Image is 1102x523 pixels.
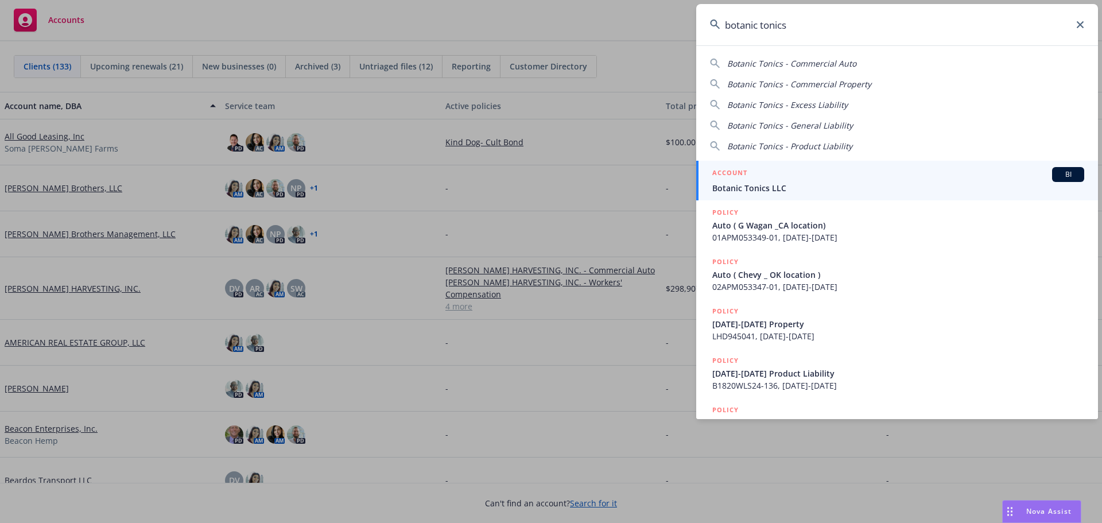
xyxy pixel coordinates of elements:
input: Search... [696,4,1098,45]
h5: POLICY [712,305,739,317]
h5: POLICY [712,355,739,366]
h5: ACCOUNT [712,167,747,181]
span: 02APM053347-01, [DATE]-[DATE] [712,281,1084,293]
span: [DATE]-[DATE] Product Liability [712,367,1084,379]
div: Drag to move [1003,501,1017,522]
span: LHD945041, [DATE]-[DATE] [712,330,1084,342]
a: POLICYAuto ( Chevy _ OK location )02APM053347-01, [DATE]-[DATE] [696,250,1098,299]
a: POLICY[DATE]-[DATE] PropertyLHD945041, [DATE]-[DATE] [696,299,1098,348]
a: POLICYAuto ( G Wagan _CA location)01APM053349-01, [DATE]-[DATE] [696,200,1098,250]
a: POLICY[DATE]-[DATE] Product LiabilityB1820WLS24-136, [DATE]-[DATE] [696,348,1098,398]
a: ACCOUNTBIBotanic Tonics LLC [696,161,1098,200]
span: Auto ( Chevy _ OK location ) [712,269,1084,281]
h5: POLICY [712,256,739,268]
span: 01APM053349-01, [DATE]-[DATE] [712,231,1084,243]
span: Nova Assist [1026,506,1072,516]
span: Botanic Tonics - Commercial Property [727,79,871,90]
a: POLICY[GEOGRAPHIC_DATA] [696,398,1098,447]
span: BI [1057,169,1080,180]
span: Botanic Tonics LLC [712,182,1084,194]
span: [DATE]-[DATE] Property [712,318,1084,330]
span: Botanic Tonics - Product Liability [727,141,852,152]
span: Botanic Tonics - General Liability [727,120,853,131]
h5: POLICY [712,404,739,416]
button: Nova Assist [1002,500,1081,523]
span: [GEOGRAPHIC_DATA] [712,417,1084,429]
span: Botanic Tonics - Commercial Auto [727,58,856,69]
span: Auto ( G Wagan _CA location) [712,219,1084,231]
span: B1820WLS24-136, [DATE]-[DATE] [712,379,1084,392]
span: Botanic Tonics - Excess Liability [727,99,848,110]
h5: POLICY [712,207,739,218]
